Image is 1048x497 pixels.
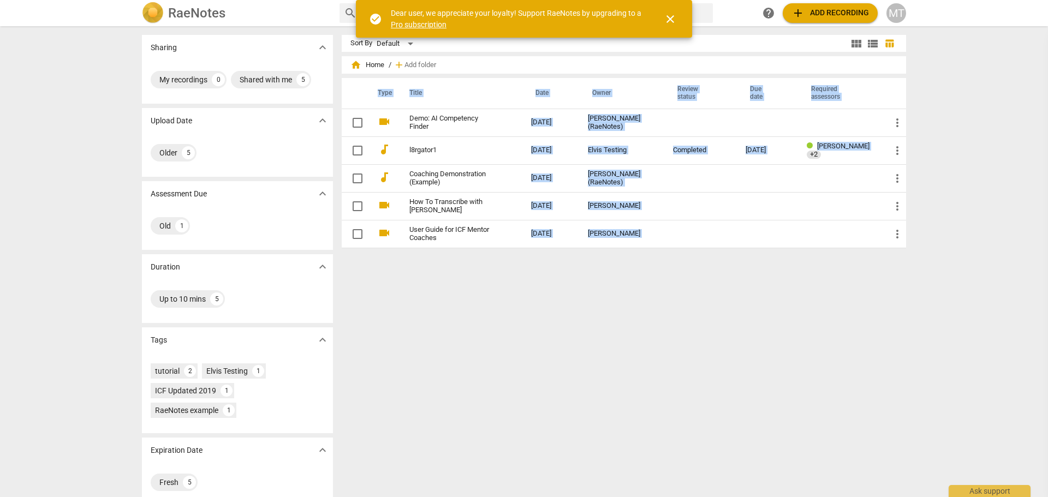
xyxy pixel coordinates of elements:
[221,385,233,397] div: 1
[155,366,180,376] div: tutorial
[409,170,492,187] a: Coaching Demonstration (Example)
[159,74,207,85] div: My recordings
[378,199,391,212] span: videocam
[378,226,391,239] span: videocam
[409,198,492,214] a: How To Transcribe with [PERSON_NAME]
[159,220,171,231] div: Old
[151,42,177,53] p: Sharing
[316,187,329,200] span: expand_more
[409,115,492,131] a: Demo: AI Competency Finder
[657,6,683,32] button: Close
[316,444,329,457] span: expand_more
[212,73,225,86] div: 0
[522,78,579,109] th: Date
[394,59,404,70] span: add
[404,61,436,69] span: Add folder
[817,142,870,150] span: [PERSON_NAME]
[891,172,904,185] span: more_vert
[252,365,264,377] div: 1
[866,37,879,50] span: view_list
[807,151,821,159] span: +2
[884,38,895,49] span: table_chart
[151,334,167,346] p: Tags
[350,39,372,47] div: Sort By
[886,3,906,23] button: MT
[175,219,188,232] div: 1
[807,142,817,150] span: Review status: completed
[159,147,177,158] div: Older
[377,35,417,52] div: Default
[759,3,778,23] a: Help
[155,405,218,416] div: RaeNotes example
[850,37,863,50] span: view_module
[673,146,728,154] div: Completed
[848,35,865,52] button: Tile view
[378,143,391,156] span: audiotrack
[791,7,869,20] span: Add recording
[746,146,790,154] div: [DATE]
[142,2,164,24] img: Logo
[522,220,579,248] td: [DATE]
[949,485,1031,497] div: Ask support
[791,7,805,20] span: add
[316,260,329,273] span: expand_more
[378,171,391,184] span: audiotrack
[182,146,195,159] div: 5
[378,115,391,128] span: videocam
[210,292,223,306] div: 5
[168,5,225,21] h2: RaeNotes
[240,74,292,85] div: Shared with me
[151,261,180,273] p: Duration
[588,170,656,187] div: [PERSON_NAME] (RaeNotes)
[588,115,656,131] div: [PERSON_NAME] (RaeNotes)
[314,259,331,275] button: Show more
[350,59,384,70] span: Home
[369,78,396,109] th: Type
[664,13,677,26] span: close
[881,35,897,52] button: Table view
[579,78,664,109] th: Owner
[151,115,192,127] p: Upload Date
[737,78,799,109] th: Due date
[891,144,904,157] span: more_vert
[314,39,331,56] button: Show more
[151,188,207,200] p: Assessment Due
[409,146,492,154] a: l8rgator1
[891,200,904,213] span: more_vert
[409,226,492,242] a: User Guide for ICF Mentor Coaches
[159,294,206,304] div: Up to 10 mins
[344,7,357,20] span: search
[316,114,329,127] span: expand_more
[369,13,382,26] span: check_circle
[588,230,656,238] div: [PERSON_NAME]
[396,78,522,109] th: Title
[314,185,331,202] button: Show more
[891,116,904,129] span: more_vert
[389,61,391,69] span: /
[522,109,579,136] td: [DATE]
[588,202,656,210] div: [PERSON_NAME]
[159,477,178,488] div: Fresh
[588,146,656,154] div: Elvis Testing
[184,365,196,377] div: 2
[296,73,309,86] div: 5
[783,3,878,23] button: Upload
[664,78,737,109] th: Review status
[522,192,579,220] td: [DATE]
[891,227,904,241] span: more_vert
[183,476,196,489] div: 5
[223,404,235,416] div: 1
[142,2,331,24] a: LogoRaeNotes
[762,7,775,20] span: help
[316,41,329,54] span: expand_more
[314,442,331,458] button: Show more
[206,366,248,376] div: Elvis Testing
[314,112,331,129] button: Show more
[865,35,881,52] button: List view
[350,59,361,70] span: home
[151,445,203,456] p: Expiration Date
[314,332,331,348] button: Show more
[798,78,882,109] th: Required assessors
